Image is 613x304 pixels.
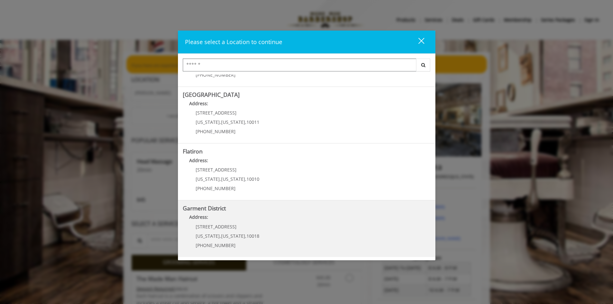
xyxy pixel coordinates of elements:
[196,185,236,191] span: [PHONE_NUMBER]
[183,204,226,212] b: Garment District
[220,119,221,125] span: ,
[196,233,220,239] span: [US_STATE]
[221,233,245,239] span: [US_STATE]
[196,176,220,182] span: [US_STATE]
[183,59,416,71] input: Search Center
[245,176,246,182] span: ,
[185,38,282,46] span: Please select a Location to continue
[221,119,245,125] span: [US_STATE]
[196,110,237,116] span: [STREET_ADDRESS]
[220,233,221,239] span: ,
[245,233,246,239] span: ,
[196,167,237,173] span: [STREET_ADDRESS]
[189,214,208,220] b: Address:
[246,233,259,239] span: 10018
[196,242,236,248] span: [PHONE_NUMBER]
[189,157,208,163] b: Address:
[246,119,259,125] span: 10011
[245,119,246,125] span: ,
[196,72,236,78] span: [PHONE_NUMBER]
[183,147,203,155] b: Flatiron
[183,59,431,75] div: Center Select
[189,100,208,106] b: Address:
[221,176,245,182] span: [US_STATE]
[196,128,236,134] span: [PHONE_NUMBER]
[246,176,259,182] span: 10010
[406,35,428,49] button: close dialog
[196,224,237,230] span: [STREET_ADDRESS]
[220,176,221,182] span: ,
[196,119,220,125] span: [US_STATE]
[411,37,424,47] div: close dialog
[183,91,240,98] b: [GEOGRAPHIC_DATA]
[420,63,427,67] i: Search button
